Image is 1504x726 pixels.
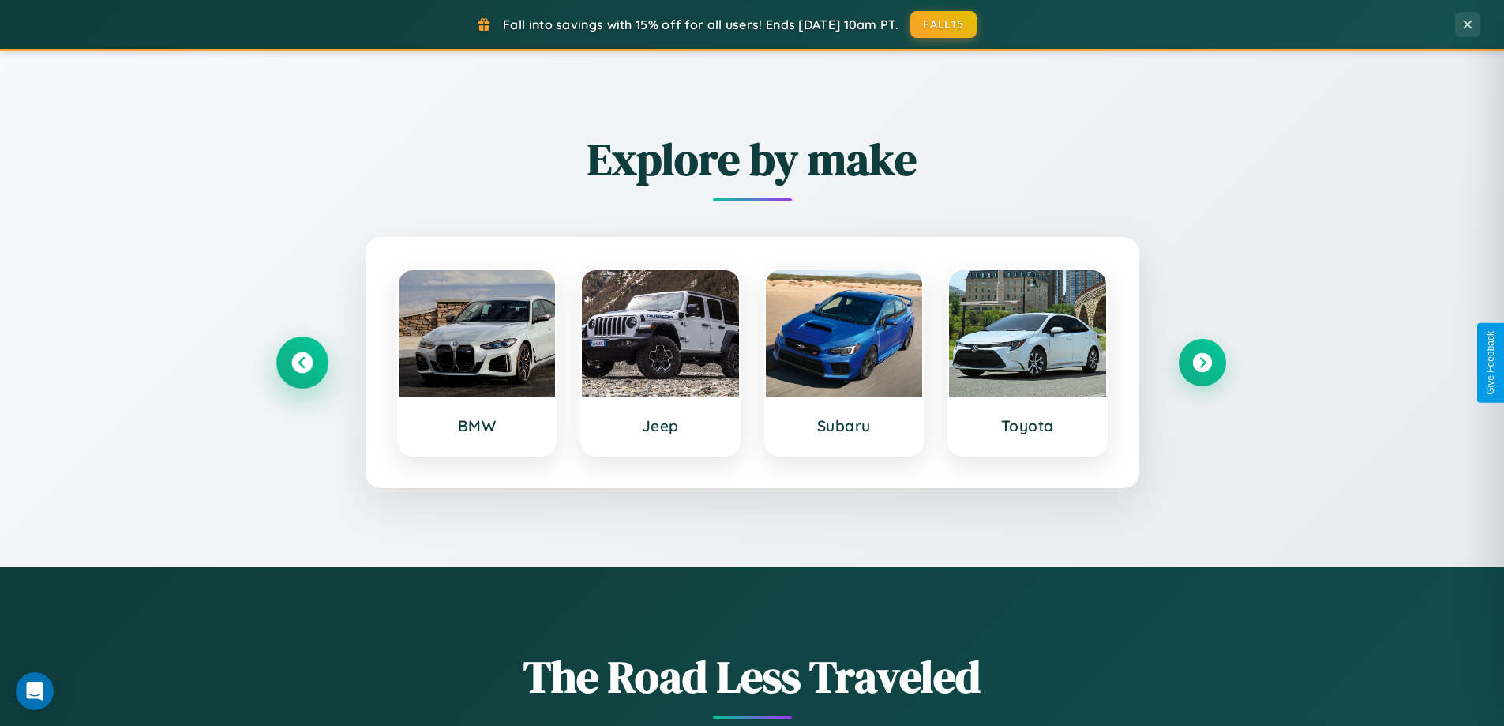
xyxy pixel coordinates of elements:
[279,646,1226,707] h1: The Road Less Traveled
[782,416,907,435] h3: Subaru
[16,672,54,710] div: Open Intercom Messenger
[503,17,898,32] span: Fall into savings with 15% off for all users! Ends [DATE] 10am PT.
[965,416,1090,435] h3: Toyota
[910,11,977,38] button: FALL15
[414,416,540,435] h3: BMW
[598,416,723,435] h3: Jeep
[279,129,1226,190] h2: Explore by make
[1485,331,1496,395] div: Give Feedback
